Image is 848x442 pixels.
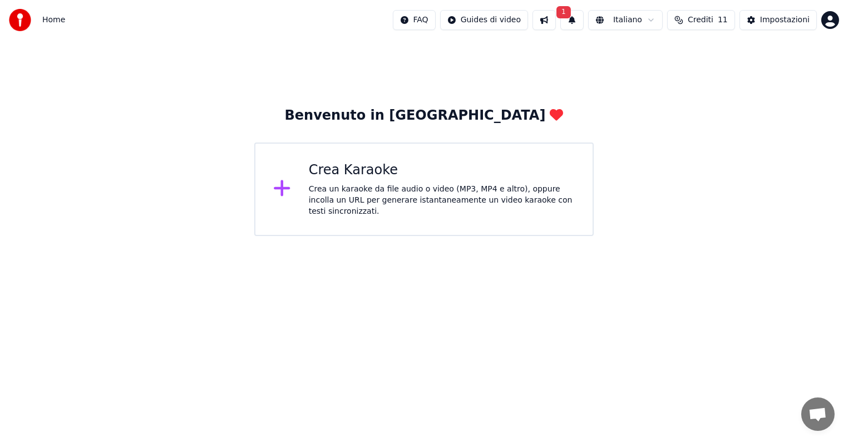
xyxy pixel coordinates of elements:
button: Impostazioni [739,10,817,30]
div: Impostazioni [760,14,810,26]
div: Benvenuto in [GEOGRAPHIC_DATA] [285,107,564,125]
span: Crediti [688,14,713,26]
div: Crea Karaoke [309,161,575,179]
span: Home [42,14,65,26]
div: Aprire la chat [801,397,835,431]
button: 1 [560,10,584,30]
span: 1 [556,6,571,18]
nav: breadcrumb [42,14,65,26]
button: FAQ [393,10,436,30]
span: 11 [718,14,728,26]
button: Crediti11 [667,10,735,30]
img: youka [9,9,31,31]
div: Crea un karaoke da file audio o video (MP3, MP4 e altro), oppure incolla un URL per generare ista... [309,184,575,217]
button: Guides di video [440,10,528,30]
